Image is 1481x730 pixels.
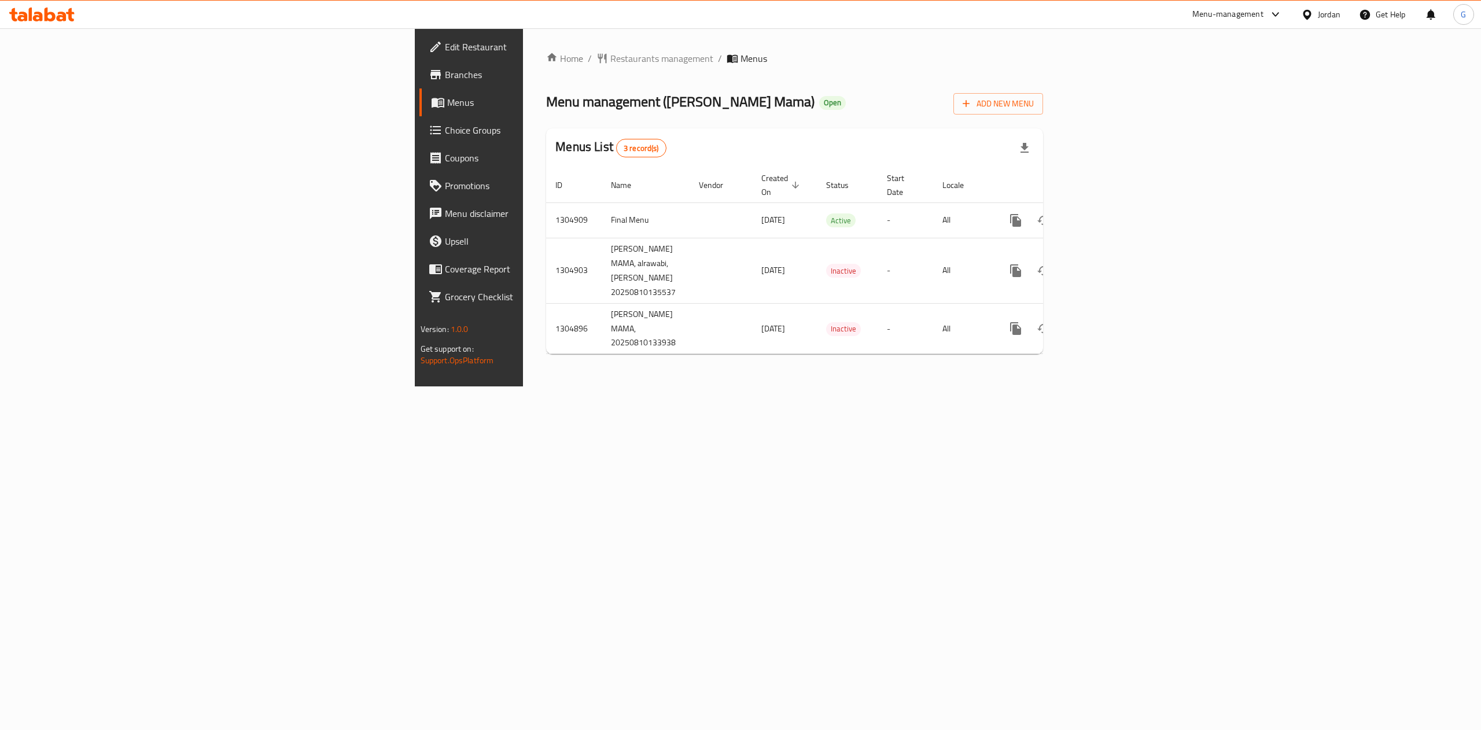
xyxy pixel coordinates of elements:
[1011,134,1038,162] div: Export file
[445,179,653,193] span: Promotions
[826,178,864,192] span: Status
[826,322,861,336] div: Inactive
[1030,257,1058,285] button: Change Status
[546,89,815,115] span: Menu management ( [PERSON_NAME] Mama )
[1030,315,1058,342] button: Change Status
[878,238,933,303] td: -
[451,322,469,337] span: 1.0.0
[419,172,662,200] a: Promotions
[953,93,1043,115] button: Add New Menu
[445,262,653,276] span: Coverage Report
[546,168,1122,355] table: enhanced table
[761,263,785,278] span: [DATE]
[942,178,979,192] span: Locale
[419,255,662,283] a: Coverage Report
[611,178,646,192] span: Name
[963,97,1034,111] span: Add New Menu
[740,51,767,65] span: Menus
[555,178,577,192] span: ID
[761,321,785,336] span: [DATE]
[546,51,1043,65] nav: breadcrumb
[445,234,653,248] span: Upsell
[699,178,738,192] span: Vendor
[419,33,662,61] a: Edit Restaurant
[1002,207,1030,234] button: more
[761,171,803,199] span: Created On
[445,68,653,82] span: Branches
[1318,8,1340,21] div: Jordan
[445,290,653,304] span: Grocery Checklist
[421,353,494,368] a: Support.OpsPlatform
[445,151,653,165] span: Coupons
[1030,207,1058,234] button: Change Status
[421,341,474,356] span: Get support on:
[1461,8,1466,21] span: G
[1002,257,1030,285] button: more
[819,96,846,110] div: Open
[419,89,662,116] a: Menus
[616,139,666,157] div: Total records count
[419,116,662,144] a: Choice Groups
[878,202,933,238] td: -
[419,200,662,227] a: Menu disclaimer
[826,213,856,227] div: Active
[1002,315,1030,342] button: more
[819,98,846,108] span: Open
[447,95,653,109] span: Menus
[419,227,662,255] a: Upsell
[826,322,861,335] span: Inactive
[933,303,993,354] td: All
[419,61,662,89] a: Branches
[826,264,861,278] span: Inactive
[610,51,713,65] span: Restaurants management
[445,123,653,137] span: Choice Groups
[445,207,653,220] span: Menu disclaimer
[718,51,722,65] li: /
[826,214,856,227] span: Active
[887,171,919,199] span: Start Date
[933,238,993,303] td: All
[555,138,666,157] h2: Menus List
[761,212,785,227] span: [DATE]
[878,303,933,354] td: -
[1192,8,1263,21] div: Menu-management
[933,202,993,238] td: All
[445,40,653,54] span: Edit Restaurant
[419,283,662,311] a: Grocery Checklist
[421,322,449,337] span: Version:
[419,144,662,172] a: Coupons
[617,143,666,154] span: 3 record(s)
[993,168,1122,203] th: Actions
